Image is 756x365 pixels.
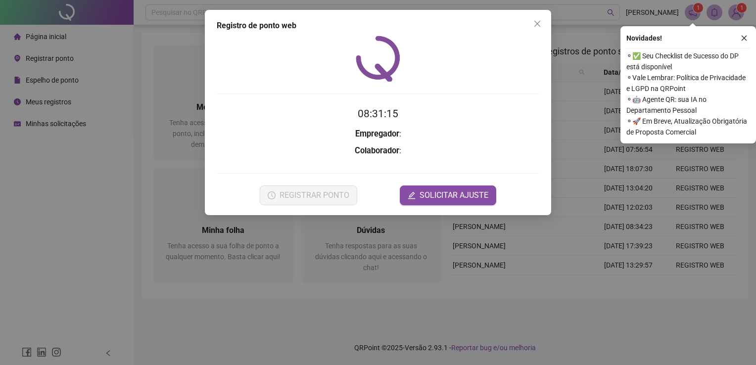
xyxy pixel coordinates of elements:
[260,185,357,205] button: REGISTRAR PONTO
[626,94,750,116] span: ⚬ 🤖 Agente QR: sua IA no Departamento Pessoal
[626,50,750,72] span: ⚬ ✅ Seu Checklist de Sucesso do DP está disponível
[400,185,496,205] button: editSOLICITAR AJUSTE
[626,33,662,44] span: Novidades !
[217,128,539,140] h3: :
[217,20,539,32] div: Registro de ponto web
[217,144,539,157] h3: :
[355,129,399,138] strong: Empregador
[355,146,399,155] strong: Colaborador
[529,16,545,32] button: Close
[533,20,541,28] span: close
[356,36,400,82] img: QRPoint
[741,35,748,42] span: close
[626,116,750,137] span: ⚬ 🚀 Em Breve, Atualização Obrigatória de Proposta Comercial
[420,189,488,201] span: SOLICITAR AJUSTE
[408,191,416,199] span: edit
[358,108,398,120] time: 08:31:15
[626,72,750,94] span: ⚬ Vale Lembrar: Política de Privacidade e LGPD na QRPoint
